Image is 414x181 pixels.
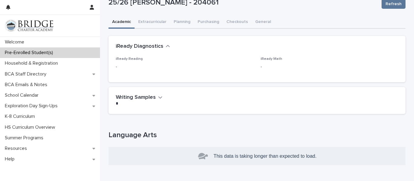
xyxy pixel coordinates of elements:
[223,16,252,29] button: Checkouts
[2,146,32,151] p: Resources
[214,151,317,161] p: This data is taking longer than expected to load.
[2,114,40,119] p: K-8 Curriculum
[2,60,63,66] p: Household & Registration
[194,16,223,29] button: Purchasing
[2,124,60,130] p: HS Curriculum Overview
[2,103,62,109] p: Exploration Day Sign-Ups
[198,151,211,161] img: turtle
[386,1,402,7] span: Refresh
[2,156,19,162] p: Help
[2,71,51,77] p: BCA Staff Directory
[116,43,163,50] h2: iReady Diagnostics
[261,57,282,61] span: iReady Math
[2,135,48,141] p: Summer Programs
[116,64,253,70] p: -
[116,43,170,50] button: iReady Diagnostics
[2,92,43,98] p: School Calendar
[2,39,29,45] p: Welcome
[116,94,162,101] button: Writing Samples
[170,16,194,29] button: Planning
[2,50,58,56] p: Pre-Enrolled Student(s)
[116,57,143,61] span: iReady Reading
[109,131,406,140] h1: Language Arts
[135,16,170,29] button: Extracurricular
[252,16,275,29] button: General
[116,94,156,101] h2: Writing Samples
[261,64,398,70] p: -
[2,82,52,88] p: BCA Emails & Notes
[5,20,53,32] img: V1C1m3IdTEidaUdm9Hs0
[109,16,135,29] button: Academic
